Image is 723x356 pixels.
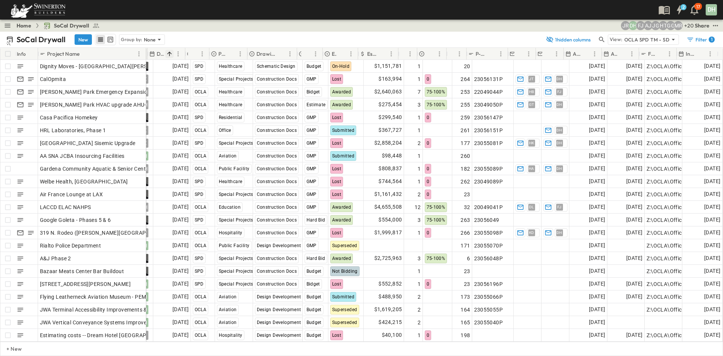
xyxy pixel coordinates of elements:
[665,49,674,58] button: Menu
[47,50,79,58] p: Project Name
[195,115,204,120] span: SPD
[418,229,421,237] span: 1
[406,49,415,58] button: Menu
[219,89,243,95] span: Healthcare
[415,203,421,211] span: 12
[332,64,350,69] span: On-Hold
[257,230,297,235] span: Construction Docs
[474,114,503,121] span: 23056147P
[332,166,342,171] span: Lost
[121,36,142,43] p: Group by:
[307,166,317,171] span: GMP
[464,191,470,198] span: 23
[589,126,605,134] span: [DATE]
[189,50,198,58] button: Sort
[704,190,720,199] span: [DATE]
[378,126,402,134] span: $367,727
[418,216,421,224] span: 3
[195,166,207,171] span: OCLA
[257,205,297,210] span: Construction Docs
[648,50,655,58] p: File Path
[374,87,402,96] span: $2,640,063
[75,34,92,45] button: New
[427,141,429,146] span: 0
[474,127,503,134] span: 23056151P
[307,192,317,197] span: GMP
[195,153,207,159] span: OCLA
[172,126,189,134] span: [DATE]
[195,230,207,235] span: OCLA
[704,177,720,186] span: [DATE]
[418,114,421,121] span: 1
[195,64,204,69] span: SPD
[172,228,189,237] span: [DATE]
[332,141,342,146] span: Lost
[195,128,207,133] span: OCLA
[257,179,297,184] span: Construction Docs
[378,164,402,173] span: $808,837
[219,166,250,171] span: Public Facility
[277,50,285,58] button: Sort
[219,64,243,69] span: Healthcare
[195,205,207,210] span: OCLA
[17,43,26,64] div: Info
[40,165,151,173] span: Gardena Community Aquatic & Senior Center
[332,115,342,120] span: Lost
[418,63,421,70] span: 1
[387,49,396,58] button: Menu
[516,50,524,58] button: Sort
[626,177,642,186] span: [DATE]
[461,165,470,173] span: 182
[418,127,421,134] span: 1
[40,75,66,83] span: CalOpmita
[332,50,337,58] p: Estimate Status
[9,2,67,18] img: 6c363589ada0b36f064d841b69d3a419a338230e66bb0a533688fa5cc3e9e735.png
[686,50,696,58] p: Invite Date
[257,115,297,120] span: Construction Docs
[711,21,720,30] button: test
[311,49,320,58] button: Menu
[589,87,605,96] span: [DATE]
[589,139,605,147] span: [DATE]
[195,76,204,82] span: SPD
[427,89,445,95] span: 75-100%
[427,76,429,82] span: 0
[378,177,402,186] span: $744,564
[704,75,720,83] span: [DATE]
[418,101,421,108] span: 3
[172,75,189,83] span: [DATE]
[172,87,189,96] span: [DATE]
[40,152,125,160] span: AA SNA JCBA Insourcing Facilities
[461,114,470,121] span: 259
[552,49,561,58] button: Menu
[17,22,31,29] a: Home
[195,179,204,184] span: SPD
[374,228,402,237] span: $1,999,817
[488,50,496,58] button: Sort
[704,87,720,96] span: [DATE]
[704,62,720,70] span: [DATE]
[257,64,296,69] span: Schematic Design
[257,89,297,95] span: Construction Docs
[219,217,253,223] span: Special Projects
[704,100,720,109] span: [DATE]
[644,21,653,30] div: Anthony Jimenez (anthony.jimenez@swinerton.com)
[257,166,297,171] span: Construction Docs
[557,168,562,169] span: DH
[198,49,207,58] button: Menu
[582,50,590,58] button: Sort
[307,230,317,235] span: GMP
[704,126,720,134] span: [DATE]
[285,49,294,58] button: Menu
[666,21,675,30] div: Gerrad Gerber (gerrad.gerber@swinerton.com)
[40,178,128,185] span: Welbe Health, [GEOGRAPHIC_DATA]
[461,178,470,185] span: 262
[307,128,317,133] span: GMP
[307,89,320,95] span: Bidget
[704,139,720,147] span: [DATE]
[686,36,715,43] div: Filter
[544,50,552,58] button: Sort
